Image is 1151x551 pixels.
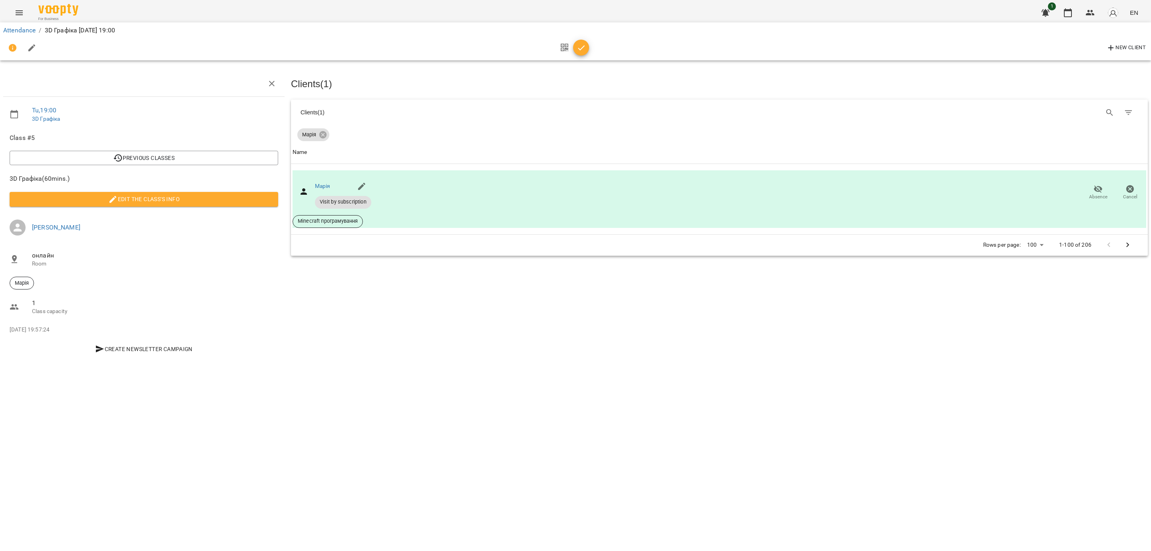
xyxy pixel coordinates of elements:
[10,192,278,206] button: Edit the class's Info
[10,277,34,289] div: Марія
[10,326,278,334] p: [DATE] 19:57:24
[32,260,278,268] p: Room
[1107,7,1119,18] img: avatar_s.png
[10,151,278,165] button: Previous Classes
[38,16,78,22] span: For Business
[16,153,272,163] span: Previous Classes
[315,198,371,206] span: Visit by subscription
[32,116,60,122] a: 3D Графіка
[1048,2,1056,10] span: 1
[315,183,331,189] a: Марія
[32,298,278,308] span: 1
[32,307,278,315] p: Class capacity
[13,344,275,354] span: Create Newsletter Campaign
[297,131,321,138] span: Марія
[32,224,80,231] a: [PERSON_NAME]
[293,148,307,157] div: Name
[1119,103,1138,122] button: Filter
[16,194,272,204] span: Edit the class's Info
[1082,182,1114,204] button: Absence
[983,241,1021,249] p: Rows per page:
[32,106,56,114] a: Tu , 19:00
[3,26,1148,35] nav: breadcrumb
[1059,241,1091,249] p: 1-100 of 206
[1104,42,1148,54] button: New Client
[1089,194,1107,200] span: Absence
[293,218,362,225] span: Minecraft програмування
[10,174,278,184] span: 3D Графіка ( 60 mins. )
[39,26,41,35] li: /
[293,148,1146,157] span: Name
[1130,8,1138,17] span: EN
[301,108,712,116] div: Clients ( 1 )
[38,4,78,16] img: Voopty Logo
[1118,236,1137,255] button: Next Page
[1127,5,1141,20] button: EN
[1024,239,1046,251] div: 100
[3,26,36,34] a: Attendance
[293,148,307,157] div: Sort
[10,3,29,22] button: Menu
[10,279,34,287] span: Марія
[32,251,278,260] span: онлайн
[1100,103,1119,122] button: Search
[10,342,278,356] button: Create Newsletter Campaign
[1114,182,1146,204] button: Cancel
[10,133,278,143] span: Class #5
[1123,194,1137,200] span: Cancel
[291,79,1148,89] h3: Clients ( 1 )
[297,128,329,141] div: Марія
[45,26,115,35] p: 3D Графіка [DATE] 19:00
[1106,43,1146,53] span: New Client
[291,100,1148,125] div: Table Toolbar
